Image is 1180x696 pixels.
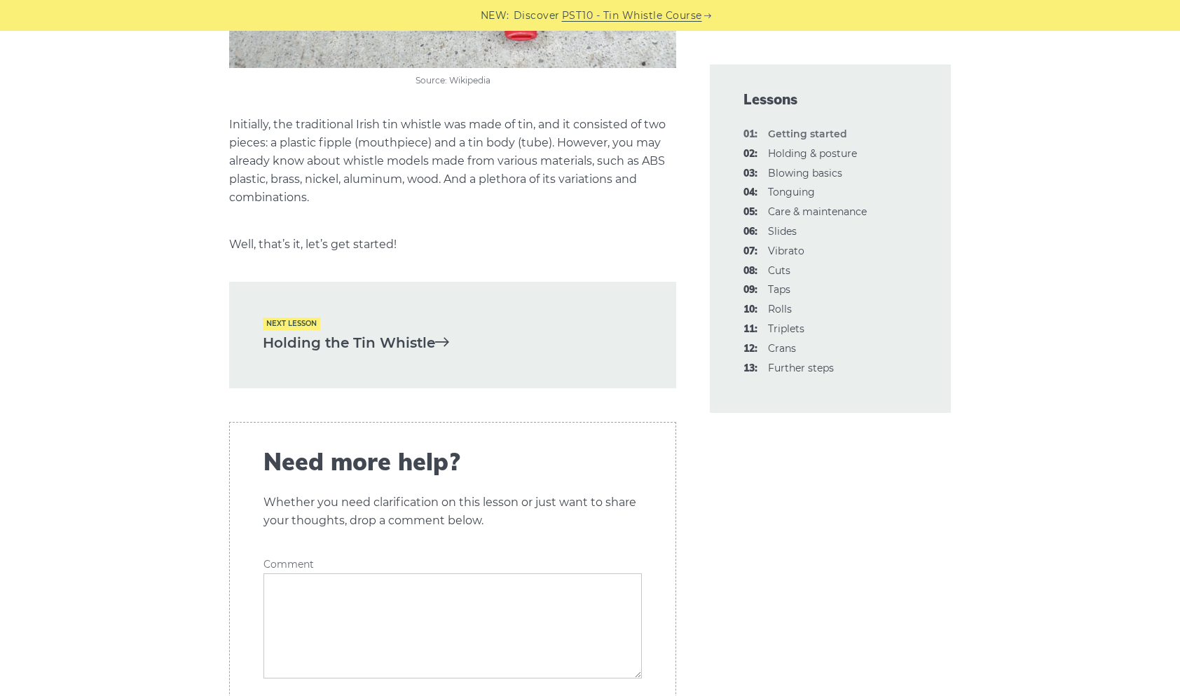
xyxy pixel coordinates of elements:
p: Whether you need clarification on this lesson or just want to share your thoughts, drop a comment... [263,493,642,530]
p: Well, that’s it, let’s get started! [229,236,676,254]
a: PST10 - Tin Whistle Course [562,8,702,24]
a: 10:Rolls [768,303,792,315]
a: 04:Tonguing [768,186,815,198]
span: 13: [743,360,757,377]
a: 05:Care & maintenance [768,205,867,218]
a: 07:Vibrato [768,245,804,257]
span: 07: [743,243,757,260]
a: 02:Holding & posture [768,147,857,160]
span: 04: [743,184,757,201]
span: Need more help? [263,448,642,477]
a: 11:Triplets [768,322,804,335]
span: Discover [514,8,560,24]
span: 05: [743,204,757,221]
p: Initially, the traditional Irish tin whistle was made of tin, and it consisted of two pieces: a p... [229,116,676,207]
span: 09: [743,282,757,299]
a: Holding the Tin Whistle [263,332,643,355]
span: 08: [743,263,757,280]
a: 12:Crans [768,342,796,355]
span: 03: [743,165,757,182]
figcaption: Source: Wikipedia [229,74,676,88]
span: 11: [743,321,757,338]
span: 02: [743,146,757,163]
a: 13:Further steps [768,362,834,374]
span: Next lesson [263,318,320,329]
a: 06:Slides [768,225,797,238]
a: 09:Taps [768,283,790,296]
span: 12: [743,341,757,357]
label: Comment [263,559,642,571]
strong: Getting started [768,128,847,140]
a: 08:Cuts [768,264,790,277]
a: 03:Blowing basics [768,167,842,179]
span: NEW: [481,8,509,24]
span: 06: [743,224,757,240]
span: 01: [743,126,757,143]
span: 10: [743,301,757,318]
span: Lessons [743,90,917,109]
